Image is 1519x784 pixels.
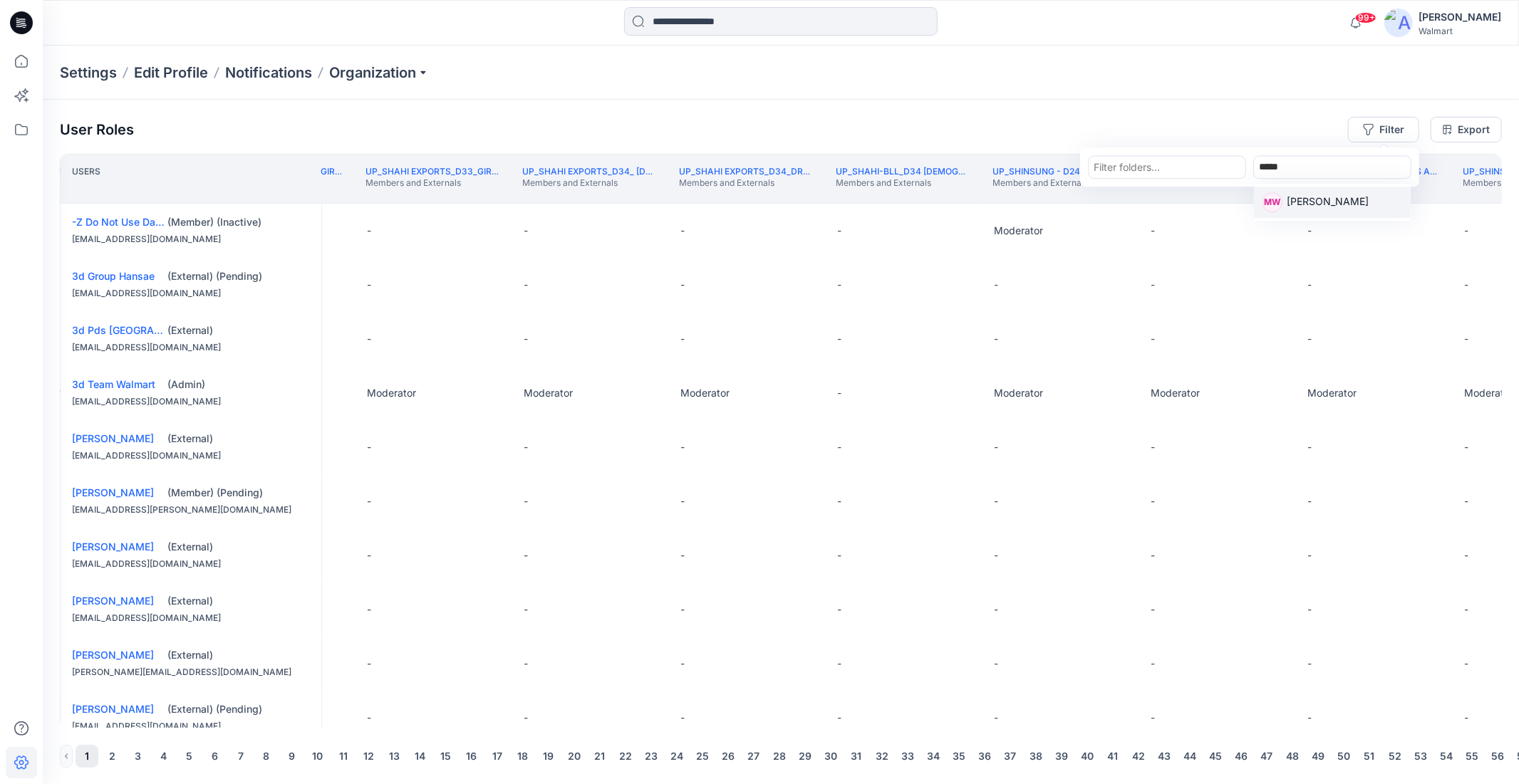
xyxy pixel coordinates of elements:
[358,745,380,768] button: 12
[524,548,528,563] p: -
[72,703,154,715] a: [PERSON_NAME]
[836,166,1071,177] a: UP_Shahi-BLL_D34 [DEMOGRAPHIC_DATA] SWEATERS
[486,745,509,768] button: 17
[665,745,688,768] button: 24
[1464,278,1468,292] p: -
[167,215,310,229] div: (Member) (Inactive)
[837,440,841,454] p: -
[1151,386,1200,400] p: Moderator
[167,702,310,716] div: (External) (Pending)
[680,602,685,617] p: -
[1307,602,1312,617] p: -
[537,745,560,768] button: 19
[1151,332,1155,346] p: -
[992,177,1126,189] p: Members and Externals
[72,595,154,607] a: [PERSON_NAME]
[72,719,310,733] div: [EMAIL_ADDRESS][DOMAIN_NAME]
[460,745,483,768] button: 16
[845,745,868,768] button: 31
[524,602,528,617] p: -
[367,494,371,508] p: -
[1464,332,1468,346] p: -
[1307,224,1312,238] p: -
[167,269,310,283] div: (External) (Pending)
[167,432,310,446] div: (External)
[896,745,919,768] button: 33
[1332,745,1355,768] button: 50
[524,440,528,454] p: -
[1263,192,1282,212] div: MW
[973,745,996,768] button: 36
[72,432,154,444] a: [PERSON_NAME]
[1307,494,1312,508] p: -
[72,486,154,498] a: [PERSON_NAME]
[691,745,714,768] button: 25
[281,745,304,768] button: 9
[563,745,586,768] button: 20
[332,745,355,768] button: 11
[1464,440,1468,454] p: -
[72,665,310,679] div: [PERSON_NAME][EMAIL_ADDRESS][DOMAIN_NAME]
[255,745,278,768] button: 8
[167,540,310,554] div: (External)
[837,278,841,292] p: -
[1076,745,1099,768] button: 40
[134,63,208,83] p: Edit Profile
[72,503,310,517] div: [EMAIL_ADDRESS][PERSON_NAME][DOMAIN_NAME]
[1384,745,1406,768] button: 52
[72,324,210,336] a: 3d Pds [GEOGRAPHIC_DATA]
[1151,602,1155,617] p: -
[1355,12,1377,23] span: 99+
[435,745,457,768] button: 15
[836,177,970,189] p: Members and Externals
[1435,745,1458,768] button: 54
[1307,745,1329,768] button: 49
[101,745,124,768] button: 2
[1287,194,1369,212] p: [PERSON_NAME]
[1151,224,1155,238] p: -
[994,711,998,725] p: -
[1419,9,1501,26] div: [PERSON_NAME]
[717,745,740,768] button: 26
[837,711,841,725] p: -
[72,394,310,409] div: [EMAIL_ADDRESS][DOMAIN_NAME]
[524,657,528,671] p: -
[167,486,310,500] div: (Member) (Pending)
[1464,386,1513,400] p: Moderator
[837,548,841,563] p: -
[994,332,998,346] p: -
[1151,440,1155,454] p: -
[994,494,998,508] p: -
[1464,494,1468,508] p: -
[367,386,416,400] p: Moderator
[152,745,175,768] button: 4
[1486,745,1509,768] button: 56
[366,177,499,189] p: Members and Externals
[680,440,685,454] p: -
[640,745,663,768] button: 23
[837,224,841,238] p: -
[837,657,841,671] p: -
[614,745,637,768] button: 22
[994,548,998,563] p: -
[524,386,573,400] p: Moderator
[837,332,841,346] p: -
[680,657,685,671] p: -
[680,278,685,292] p: -
[992,166,1138,177] a: UP_Shinsung - D24 - Boys Tops
[1419,26,1501,36] div: Walmart
[167,323,310,338] div: (External)
[524,332,528,346] p: -
[1025,745,1047,768] button: 38
[994,386,1043,400] p: Moderator
[680,386,730,400] p: Moderator
[225,63,312,83] p: Notifications
[522,166,780,177] a: UP_Shahi Exports_D34_ [DEMOGRAPHIC_DATA] Bottoms
[409,745,432,768] button: 14
[994,224,1043,238] p: Moderator
[999,745,1022,768] button: 37
[367,711,371,725] p: -
[178,745,201,768] button: 5
[680,494,685,508] p: -
[768,745,791,768] button: 28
